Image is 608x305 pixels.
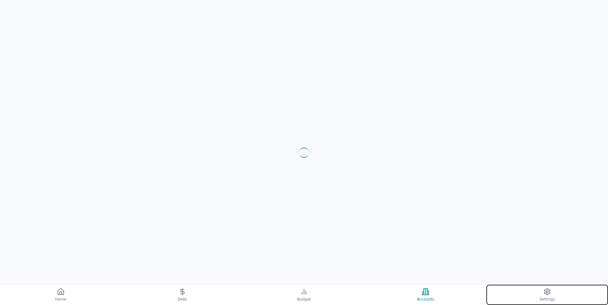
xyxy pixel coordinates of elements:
[539,297,555,302] span: Settings
[243,285,365,305] button: Budget
[178,297,187,302] span: Debt
[55,297,66,302] span: Home
[417,297,434,302] span: Accounts
[486,285,608,305] button: Settings
[122,285,243,305] button: Debt
[297,297,311,302] span: Budget
[365,285,486,305] button: Accounts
